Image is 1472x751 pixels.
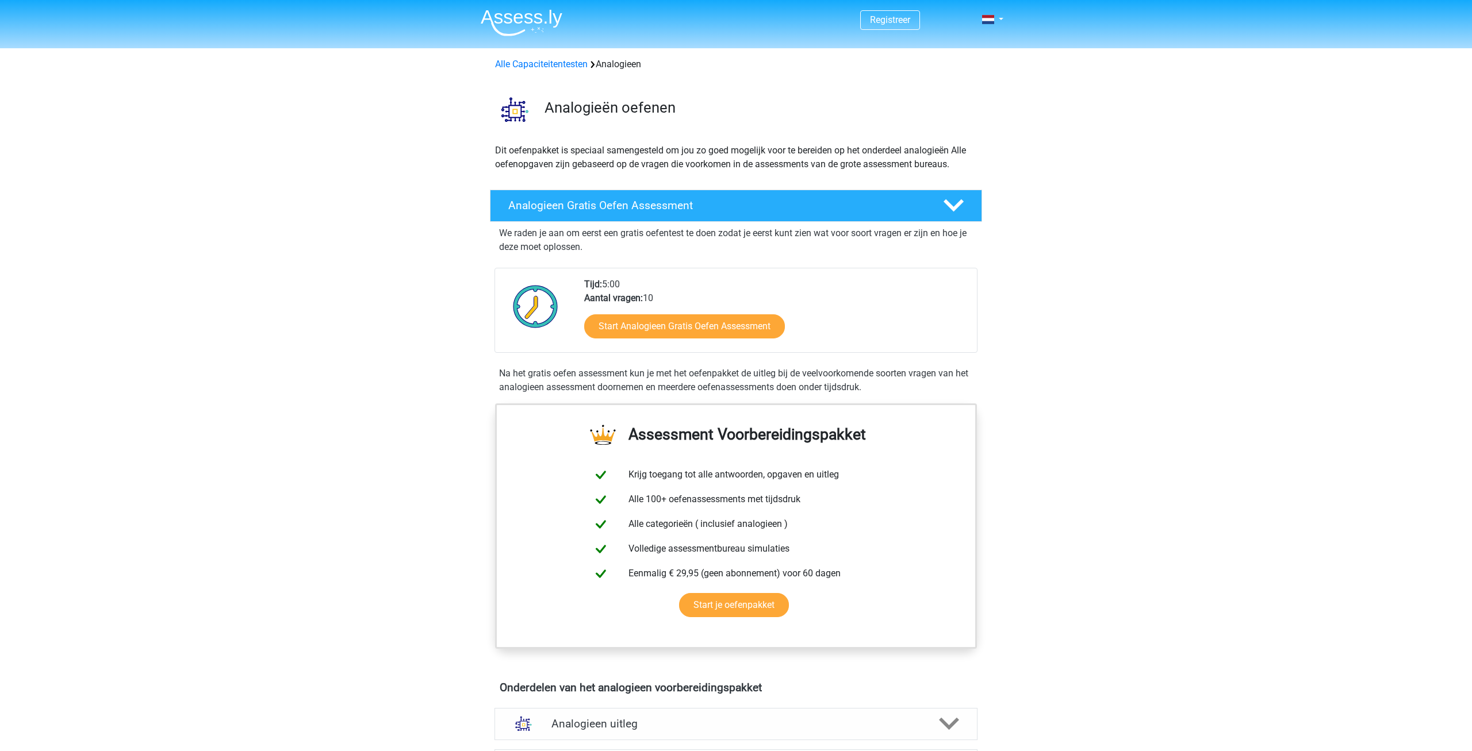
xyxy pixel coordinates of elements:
[545,99,973,117] h3: Analogieën oefenen
[551,717,921,730] h4: Analogieen uitleg
[576,278,976,352] div: 5:00 10
[584,314,785,338] a: Start Analogieen Gratis Oefen Assessment
[870,14,910,25] a: Registreer
[508,199,925,212] h4: Analogieen Gratis Oefen Assessment
[584,279,602,290] b: Tijd:
[495,59,588,70] a: Alle Capaciteitentesten
[509,709,538,738] img: analogieen uitleg
[499,226,973,254] p: We raden je aan om eerst een gratis oefentest te doen zodat je eerst kunt zien wat voor soort vra...
[500,681,972,694] h4: Onderdelen van het analogieen voorbereidingspakket
[494,367,977,394] div: Na het gratis oefen assessment kun je met het oefenpakket de uitleg bij de veelvoorkomende soorte...
[507,278,565,335] img: Klok
[584,292,643,303] b: Aantal vragen:
[490,57,982,71] div: Analogieen
[481,9,562,36] img: Assessly
[490,708,982,740] a: uitleg Analogieen uitleg
[495,144,977,171] p: Dit oefenpakket is speciaal samengesteld om jou zo goed mogelijk voor te bereiden op het onderdee...
[679,593,789,617] a: Start je oefenpakket
[490,85,539,134] img: analogieen
[485,190,987,222] a: Analogieen Gratis Oefen Assessment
